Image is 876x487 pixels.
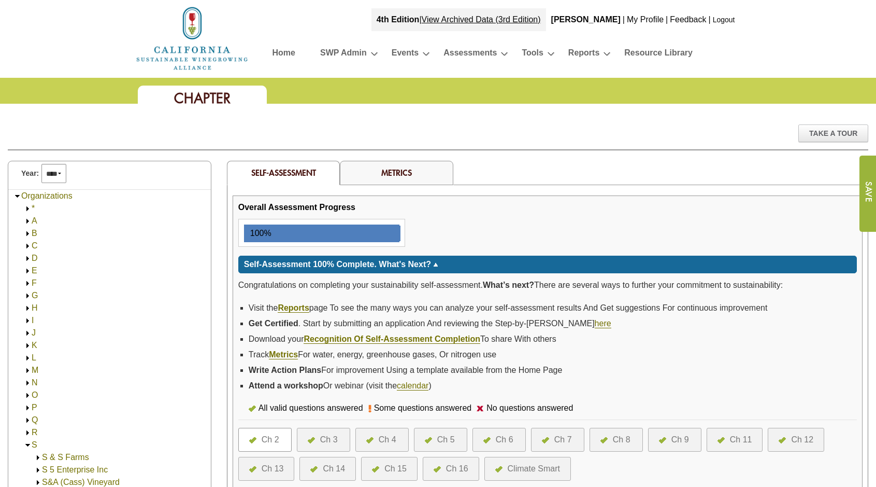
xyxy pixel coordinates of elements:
[434,463,468,475] a: Ch 16
[32,266,37,275] a: E
[42,465,108,474] a: S 5 Enterprise Inc
[522,46,543,64] a: Tools
[32,428,38,437] a: R
[24,317,32,325] img: Expand I
[249,347,857,363] li: Track For water, energy, greenhouse gases, Or nitrogen use
[542,434,573,446] a: Ch 7
[384,463,407,475] div: Ch 15
[249,381,323,390] strong: Attend a workshop
[135,33,249,42] a: Home
[24,342,32,350] img: Expand K
[24,230,32,238] img: Expand B
[443,46,497,64] a: Assessments
[600,437,608,443] img: icon-all-questions-answered.png
[310,466,318,472] img: icon-all-questions-answered.png
[304,335,480,344] a: Recognition Of Self-Assessment Completion
[249,300,857,316] li: Visit the page To see the many ways you can analyze your self-assessment results And Get suggesti...
[671,434,689,446] div: Ch 9
[278,303,309,313] a: Reports
[24,429,32,437] img: Expand R
[269,350,298,359] a: Metrics
[622,8,626,31] div: |
[21,168,39,179] span: Year:
[32,366,38,374] a: M
[627,15,664,24] a: My Profile
[32,229,37,238] a: B
[24,292,32,300] img: Expand G
[24,304,32,312] img: Expand H
[366,437,374,443] img: icon-all-questions-answered.png
[32,353,36,362] a: L
[371,8,546,31] div: |
[446,463,468,475] div: Ch 16
[262,463,284,475] div: Ch 13
[32,316,34,325] a: I
[508,463,560,475] div: Climate Smart
[368,405,371,413] img: icon-some-questions-answered.png
[262,434,279,446] div: Ch 2
[379,434,396,446] div: Ch 4
[477,406,484,411] img: icon-no-questions-answered.png
[659,437,666,443] img: icon-all-questions-answered.png
[32,291,38,300] a: G
[730,434,752,446] div: Ch 11
[42,478,120,486] a: S&A (Cass) Vineyard
[249,378,857,394] li: Or webinar (visit the )
[308,437,315,443] img: icon-all-questions-answered.png
[24,242,32,250] img: Expand C
[659,434,691,446] a: Ch 9
[323,463,345,475] div: Ch 14
[238,201,355,214] div: Overall Assessment Progress
[13,192,21,200] img: Collapse Organizations
[32,328,36,337] a: J
[717,434,752,446] a: Ch 11
[483,281,534,289] strong: What’s next?
[483,437,491,443] img: icon-all-questions-answered.png
[433,263,438,267] img: sort_arrow_up.gif
[174,89,231,107] span: Chapter
[542,437,549,443] img: icon-all-questions-answered.png
[372,463,407,475] a: Ch 15
[32,303,38,312] a: H
[34,479,42,486] img: Expand S&A (Cass) Vineyard
[251,167,316,178] span: Self-Assessment
[24,217,32,225] img: Expand A
[392,46,419,64] a: Events
[32,378,38,387] a: N
[24,205,32,213] img: Expand *
[437,434,455,446] div: Ch 5
[372,466,379,472] img: icon-all-questions-answered.png
[238,279,857,292] p: Congratulations on completing your sustainability self-assessment. There are several ways to furt...
[249,316,857,331] li: . Start by submitting an application And reviewing the Step-by-[PERSON_NAME]
[249,437,256,443] img: icon-all-questions-answered.png
[717,437,725,443] img: icon-all-questions-answered.png
[24,367,32,374] img: Expand M
[32,254,38,262] a: D
[21,191,73,200] a: Organizations
[600,434,632,446] a: Ch 8
[425,437,432,443] img: icon-all-questions-answered.png
[249,319,298,328] strong: Get Certified
[32,391,38,399] a: O
[624,46,693,64] a: Resource Library
[249,331,857,347] li: Download your To share With others
[32,415,38,424] a: Q
[366,434,398,446] a: Ch 4
[238,256,857,273] div: Click for more or less content
[495,466,502,472] img: icon-all-questions-answered.png
[24,416,32,424] img: Expand Q
[484,402,578,414] div: No questions answered
[32,403,37,412] a: P
[495,463,560,475] a: Climate Smart
[24,354,32,362] img: Expand L
[34,466,42,474] img: Expand S 5 Enterprise Inc
[32,341,37,350] a: K
[434,466,441,472] img: icon-all-questions-answered.png
[34,454,42,462] img: Expand S & S Farms
[595,319,611,328] a: here
[551,15,621,24] b: [PERSON_NAME]
[24,280,32,287] img: Expand F
[249,463,284,475] a: Ch 13
[665,8,669,31] div: |
[24,329,32,337] img: Expand J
